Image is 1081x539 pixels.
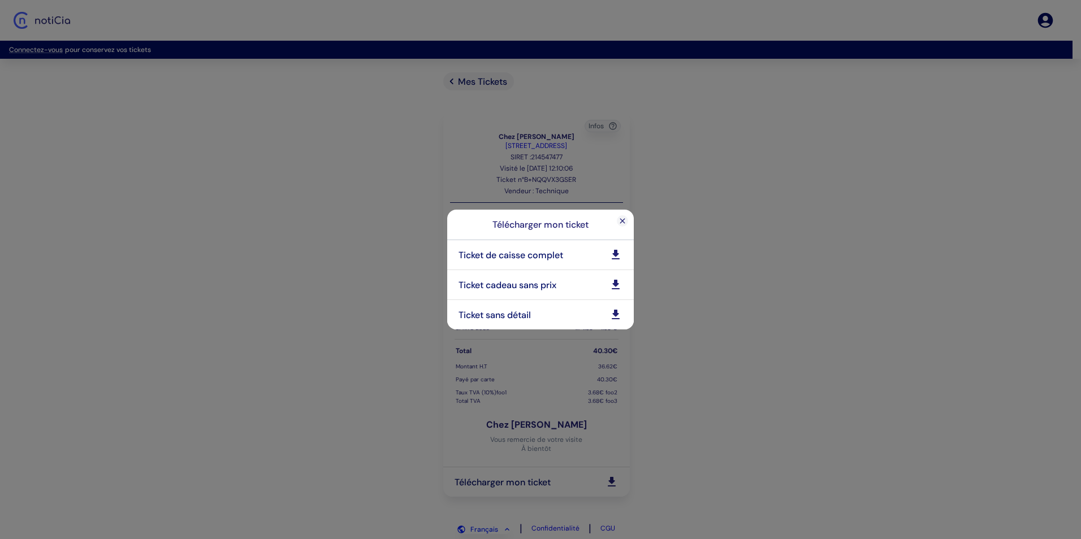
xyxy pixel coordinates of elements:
h6: Ticket sans détail [459,309,609,321]
div: Ticket cadeau sans prix [447,270,634,299]
h6: Ticket cadeau sans prix [459,279,609,291]
div: Ticket de caisse complet [447,240,634,269]
div: Ticket sans détail [447,300,634,329]
p: Télécharger mon ticket [461,219,620,231]
h6: Ticket de caisse complet [459,249,609,261]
